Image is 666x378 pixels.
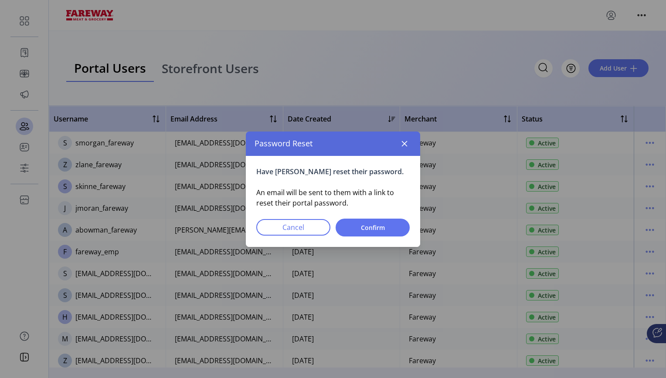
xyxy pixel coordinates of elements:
p: Have [PERSON_NAME] reset their password. [256,166,410,177]
button: Cancel [256,219,330,236]
button: Confirm [336,219,410,236]
span: Cancel [268,222,319,233]
span: Confirm [347,223,398,232]
span: Password Reset [255,138,313,149]
p: An email will be sent to them with a link to reset their portal password. [256,187,410,208]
